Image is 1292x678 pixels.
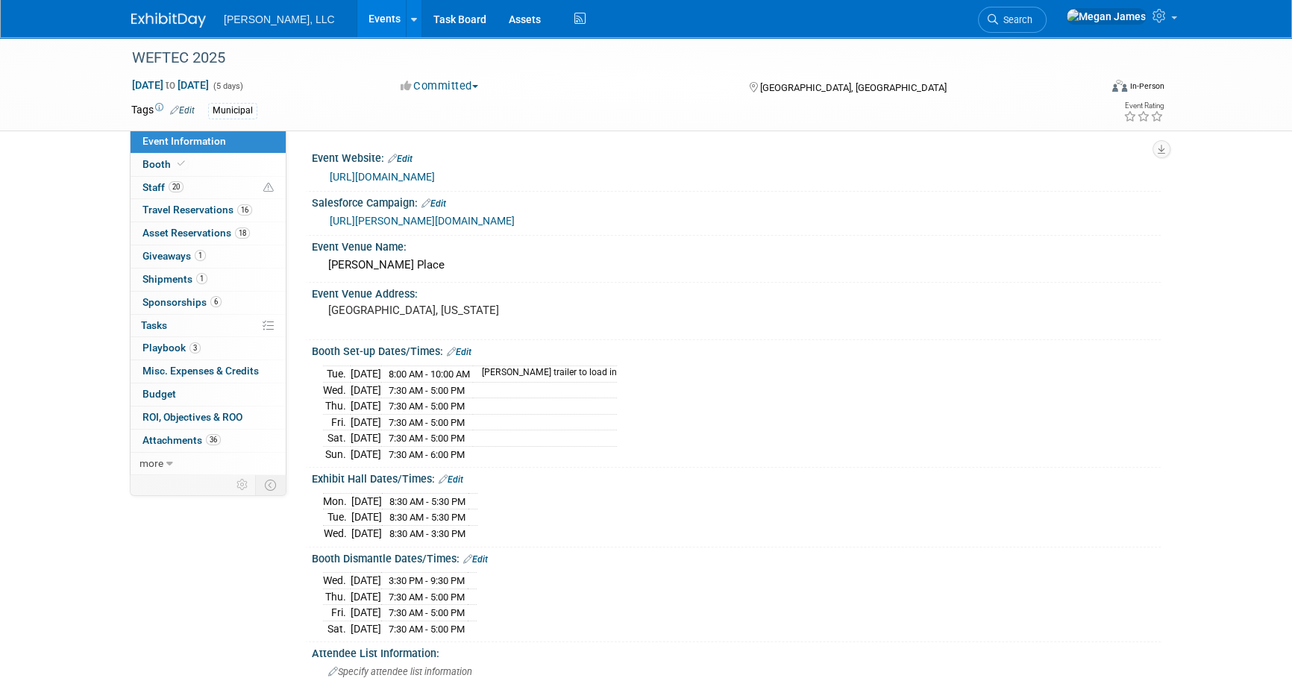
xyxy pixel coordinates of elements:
[351,414,381,430] td: [DATE]
[1129,81,1164,92] div: In-Person
[1066,8,1147,25] img: Megan James
[127,45,1076,72] div: WEFTEC 2025
[131,13,206,28] img: ExhibitDay
[389,449,465,460] span: 7:30 AM - 6:00 PM
[131,383,286,406] a: Budget
[312,468,1161,487] div: Exhibit Hall Dates/Times:
[230,475,256,495] td: Personalize Event Tab Strip
[323,588,351,605] td: Thu.
[351,526,382,542] td: [DATE]
[210,296,222,307] span: 6
[351,365,381,382] td: [DATE]
[389,591,465,603] span: 7:30 AM - 5:00 PM
[328,304,649,317] pre: [GEOGRAPHIC_DATA], [US_STATE]
[142,388,176,400] span: Budget
[237,204,252,216] span: 16
[131,360,286,383] a: Misc. Expenses & Credits
[439,474,463,485] a: Edit
[142,181,184,193] span: Staff
[131,222,286,245] a: Asset Reservations18
[447,347,471,357] a: Edit
[389,401,465,412] span: 7:30 AM - 5:00 PM
[388,154,413,164] a: Edit
[163,79,178,91] span: to
[142,273,207,285] span: Shipments
[256,475,286,495] td: Toggle Event Tabs
[235,227,250,239] span: 18
[473,365,617,382] td: [PERSON_NAME] trailer to load in
[169,181,184,192] span: 20
[212,81,243,91] span: (5 days)
[323,398,351,415] td: Thu.
[351,588,381,605] td: [DATE]
[389,368,470,380] span: 8:00 AM - 10:00 AM
[389,512,465,523] span: 8:30 AM - 5:30 PM
[323,573,351,589] td: Wed.
[351,430,381,447] td: [DATE]
[998,14,1032,25] span: Search
[312,547,1161,567] div: Booth Dismantle Dates/Times:
[131,269,286,291] a: Shipments1
[142,227,250,239] span: Asset Reservations
[330,171,435,183] a: [URL][DOMAIN_NAME]
[323,430,351,447] td: Sat.
[351,509,382,526] td: [DATE]
[323,621,351,636] td: Sat.
[351,398,381,415] td: [DATE]
[196,273,207,284] span: 1
[312,147,1161,166] div: Event Website:
[189,342,201,354] span: 3
[389,496,465,507] span: 8:30 AM - 5:30 PM
[131,453,286,475] a: more
[463,554,488,565] a: Edit
[395,78,484,94] button: Committed
[131,154,286,176] a: Booth
[323,509,351,526] td: Tue.
[142,411,242,423] span: ROI, Objectives & ROO
[351,493,382,509] td: [DATE]
[351,382,381,398] td: [DATE]
[351,446,381,462] td: [DATE]
[195,250,206,261] span: 1
[351,573,381,589] td: [DATE]
[389,624,465,635] span: 7:30 AM - 5:00 PM
[389,433,465,444] span: 7:30 AM - 5:00 PM
[389,528,465,539] span: 8:30 AM - 3:30 PM
[323,605,351,621] td: Fri.
[131,430,286,452] a: Attachments36
[312,283,1161,301] div: Event Venue Address:
[323,493,351,509] td: Mon.
[389,575,465,586] span: 3:30 PM - 9:30 PM
[142,342,201,354] span: Playbook
[330,215,515,227] a: [URL][PERSON_NAME][DOMAIN_NAME]
[389,417,465,428] span: 7:30 AM - 5:00 PM
[131,407,286,429] a: ROI, Objectives & ROO
[328,666,472,677] span: Specify attendee list information
[131,199,286,222] a: Travel Reservations16
[323,414,351,430] td: Fri.
[139,457,163,469] span: more
[178,160,185,168] i: Booth reservation complete
[131,177,286,199] a: Staff20
[131,131,286,153] a: Event Information
[142,250,206,262] span: Giveaways
[323,365,351,382] td: Tue.
[131,102,195,119] td: Tags
[131,315,286,337] a: Tasks
[1123,102,1164,110] div: Event Rating
[131,245,286,268] a: Giveaways1
[1112,80,1127,92] img: Format-Inperson.png
[351,621,381,636] td: [DATE]
[351,605,381,621] td: [DATE]
[142,365,259,377] span: Misc. Expenses & Credits
[131,78,210,92] span: [DATE] [DATE]
[170,105,195,116] a: Edit
[312,192,1161,211] div: Salesforce Campaign:
[131,292,286,314] a: Sponsorships6
[131,337,286,360] a: Playbook3
[323,254,1150,277] div: [PERSON_NAME] Place
[1011,78,1164,100] div: Event Format
[142,204,252,216] span: Travel Reservations
[312,340,1161,360] div: Booth Set-up Dates/Times:
[142,296,222,308] span: Sponsorships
